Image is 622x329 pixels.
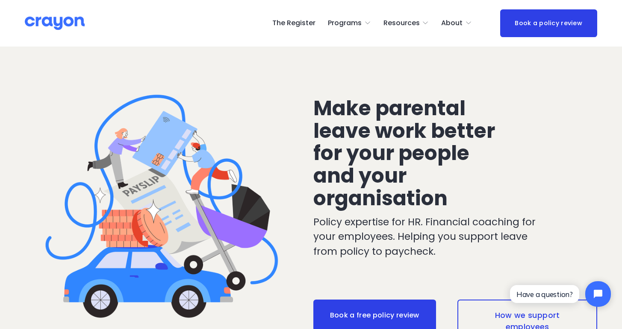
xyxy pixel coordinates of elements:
span: Make parental leave work better for your people and your organisation [313,94,499,213]
span: Programs [328,17,362,29]
a: folder dropdown [441,16,472,30]
iframe: Tidio Chat [503,274,618,314]
a: folder dropdown [383,16,429,30]
p: Policy expertise for HR. Financial coaching for your employees. Helping you support leave from po... [313,215,549,259]
img: Crayon [25,16,85,31]
span: About [441,17,463,29]
span: Resources [383,17,420,29]
a: The Register [272,16,315,30]
a: folder dropdown [328,16,371,30]
a: Book a policy review [500,9,597,37]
